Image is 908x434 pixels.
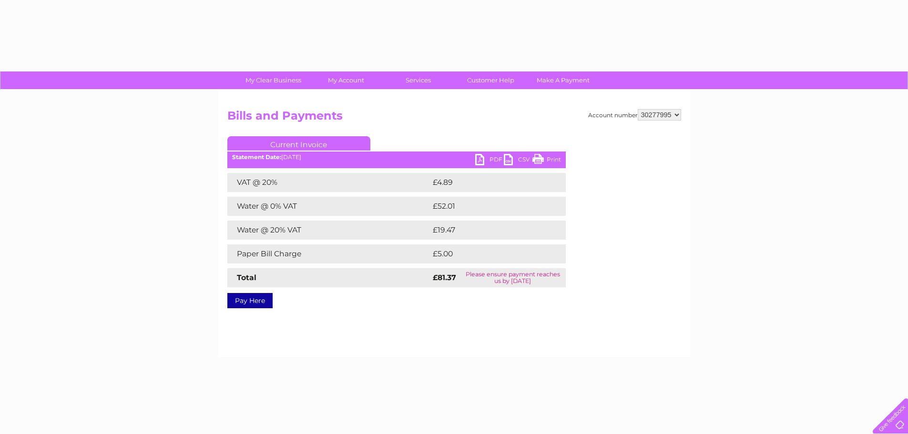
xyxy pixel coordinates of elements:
td: £19.47 [430,221,546,240]
strong: £81.37 [433,273,456,282]
a: PDF [475,154,504,168]
a: Current Invoice [227,136,370,151]
a: My Clear Business [234,71,313,89]
td: Water @ 0% VAT [227,197,430,216]
b: Statement Date: [232,153,281,161]
div: [DATE] [227,154,566,161]
td: £4.89 [430,173,544,192]
strong: Total [237,273,256,282]
a: Print [532,154,561,168]
td: VAT @ 20% [227,173,430,192]
td: Please ensure payment reaches us by [DATE] [460,268,565,287]
a: My Account [306,71,385,89]
td: Water @ 20% VAT [227,221,430,240]
td: £52.01 [430,197,546,216]
a: Customer Help [451,71,530,89]
div: Account number [588,109,681,121]
a: CSV [504,154,532,168]
a: Services [379,71,458,89]
td: £5.00 [430,244,544,263]
td: Paper Bill Charge [227,244,430,263]
h2: Bills and Payments [227,109,681,127]
a: Pay Here [227,293,273,308]
a: Make A Payment [524,71,602,89]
